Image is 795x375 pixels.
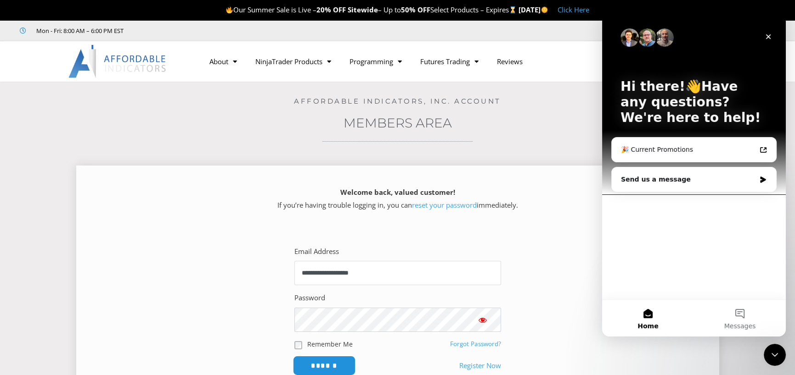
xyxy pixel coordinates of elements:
[200,51,600,72] nav: Menu
[348,5,378,14] strong: Sitewide
[519,5,548,14] strong: [DATE]
[412,200,477,210] a: reset your password
[294,245,339,258] label: Email Address
[602,14,786,336] iframe: Intercom live chat
[226,6,233,13] img: 🔥
[450,340,501,348] a: Forgot Password?
[344,115,452,131] a: Members Area
[226,5,519,14] span: Our Summer Sale is Live – – Up to Select Products – Expires
[541,6,548,13] img: 🌞
[34,25,124,36] span: Mon - Fri: 8:00 AM – 6:00 PM EST
[558,5,589,14] a: Click Here
[488,51,532,72] a: Reviews
[464,308,501,332] button: Show password
[294,292,325,304] label: Password
[411,51,488,72] a: Futures Trading
[340,51,411,72] a: Programming
[459,359,501,372] a: Register Now
[200,51,246,72] a: About
[246,51,340,72] a: NinjaTrader Products
[764,344,786,366] iframe: Intercom live chat
[307,339,352,349] label: Remember Me
[68,45,167,78] img: LogoAI | Affordable Indicators – NinjaTrader
[401,5,430,14] strong: 50% OFF
[294,97,501,105] a: Affordable Indicators, Inc. Account
[509,6,516,13] img: ⌛
[92,186,703,212] p: If you’re having trouble logging in, you can immediately.
[136,26,274,35] iframe: Customer reviews powered by Trustpilot
[316,5,346,14] strong: 20% OFF
[340,187,455,197] strong: Welcome back, valued customer!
